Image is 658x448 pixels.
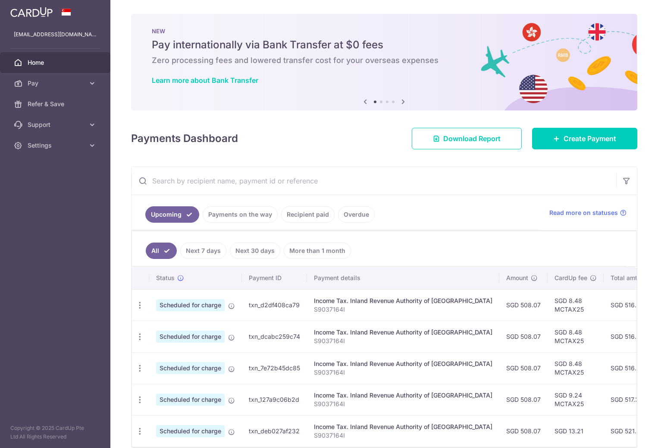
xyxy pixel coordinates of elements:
p: S9037164I [314,368,492,377]
td: SGD 508.07 [499,321,548,352]
h5: Pay internationally via Bank Transfer at $0 fees [152,38,617,52]
a: Read more on statuses [549,208,627,217]
a: More than 1 month [284,243,351,259]
p: S9037164I [314,305,492,314]
td: SGD 8.48 MCTAX25 [548,321,604,352]
td: SGD 516.55 [604,289,655,321]
span: Refer & Save [28,100,85,108]
a: Learn more about Bank Transfer [152,76,258,85]
a: Upcoming [145,206,199,223]
td: SGD 508.07 [499,352,548,384]
span: Amount [506,274,528,282]
a: Recipient paid [281,206,335,223]
td: SGD 13.21 [548,415,604,447]
img: Bank transfer banner [131,14,637,110]
span: Scheduled for charge [156,362,225,374]
span: Scheduled for charge [156,425,225,437]
div: Income Tax. Inland Revenue Authority of [GEOGRAPHIC_DATA] [314,328,492,337]
td: txn_7e72b45dc85 [242,352,307,384]
span: Support [28,120,85,129]
span: Pay [28,79,85,88]
div: Income Tax. Inland Revenue Authority of [GEOGRAPHIC_DATA] [314,391,492,400]
span: Home [28,58,85,67]
p: NEW [152,28,617,35]
td: SGD 516.55 [604,352,655,384]
span: Scheduled for charge [156,394,225,406]
span: CardUp fee [555,274,587,282]
td: SGD 517.31 [604,384,655,415]
a: Download Report [412,128,522,149]
img: CardUp [10,7,53,17]
td: SGD 508.07 [499,384,548,415]
a: Next 30 days [230,243,280,259]
td: SGD 508.07 [499,415,548,447]
span: Download Report [443,133,501,144]
span: Scheduled for charge [156,331,225,343]
td: txn_127a9c06b2d [242,384,307,415]
a: Overdue [338,206,375,223]
span: Status [156,274,175,282]
h6: Zero processing fees and lowered transfer cost for your overseas expenses [152,55,617,66]
td: txn_d2df408ca79 [242,289,307,321]
a: Payments on the way [203,206,278,223]
td: SGD 9.24 MCTAX25 [548,384,604,415]
th: Payment ID [242,267,307,289]
td: SGD 8.48 MCTAX25 [548,289,604,321]
td: SGD 516.55 [604,321,655,352]
td: SGD 521.28 [604,415,655,447]
div: Income Tax. Inland Revenue Authority of [GEOGRAPHIC_DATA] [314,423,492,431]
div: Income Tax. Inland Revenue Authority of [GEOGRAPHIC_DATA] [314,297,492,305]
a: All [146,243,177,259]
span: Total amt. [611,274,639,282]
span: Create Payment [564,133,616,144]
td: SGD 508.07 [499,289,548,321]
div: Income Tax. Inland Revenue Authority of [GEOGRAPHIC_DATA] [314,360,492,368]
a: Next 7 days [180,243,226,259]
span: Read more on statuses [549,208,618,217]
p: S9037164I [314,431,492,440]
td: txn_dcabc259c74 [242,321,307,352]
p: S9037164I [314,400,492,408]
a: Create Payment [532,128,637,149]
td: SGD 8.48 MCTAX25 [548,352,604,384]
p: S9037164I [314,337,492,345]
h4: Payments Dashboard [131,131,238,146]
p: [EMAIL_ADDRESS][DOMAIN_NAME] [14,30,97,39]
td: txn_deb027af232 [242,415,307,447]
span: Scheduled for charge [156,299,225,311]
span: Settings [28,141,85,150]
input: Search by recipient name, payment id or reference [132,167,616,195]
th: Payment details [307,267,499,289]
